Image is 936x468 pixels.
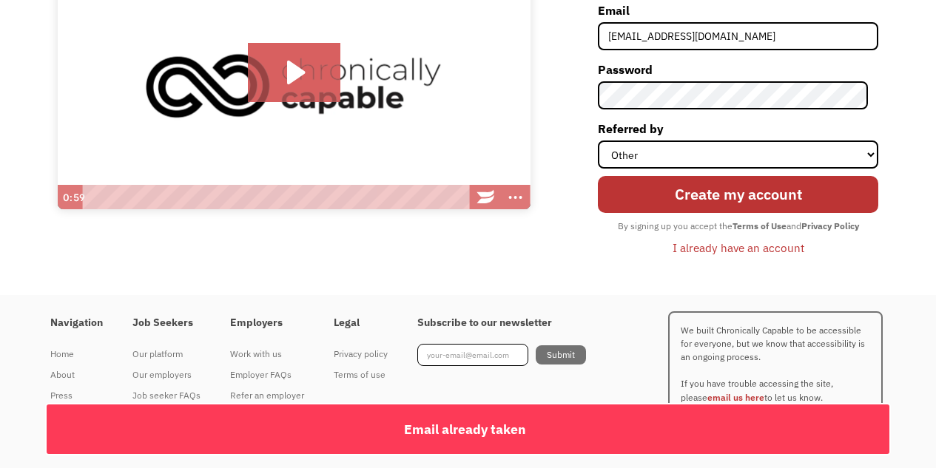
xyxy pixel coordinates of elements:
[230,387,304,404] div: Refer an employer
[598,117,878,140] label: Referred by
[334,345,388,363] div: Privacy policy
[50,345,103,363] div: Home
[50,387,103,404] div: Press
[334,344,388,364] a: Privacy policy
[417,316,586,330] h4: Subscribe to our newsletter
[598,58,878,81] label: Password
[50,366,103,384] div: About
[132,316,201,330] h4: Job Seekers
[334,316,388,330] h4: Legal
[598,22,878,50] input: john@doe.com
[50,364,103,385] a: About
[661,235,815,260] a: I already have an account
[673,239,804,257] div: I already have an account
[132,366,201,384] div: Our employers
[230,364,304,385] a: Employer FAQs
[610,217,866,236] div: By signing up you accept the and
[47,418,882,441] div: Email already taken
[334,364,388,385] a: Terms of use
[334,366,388,384] div: Terms of use
[132,345,201,363] div: Our platform
[707,392,764,403] a: email us here
[501,185,531,210] button: Show more buttons
[733,220,787,231] strong: Terms of Use
[132,344,201,364] a: Our platform
[50,385,103,406] a: Press
[132,385,201,406] a: Job seeker FAQs
[230,366,304,384] div: Employer FAQs
[536,345,586,364] input: Submit
[248,43,340,102] button: Play Video: Introducing Chronically Capable
[50,316,103,330] h4: Navigation
[801,220,859,231] strong: Privacy Policy
[132,387,201,404] div: Job seeker FAQs
[230,316,304,330] h4: Employers
[230,344,304,364] a: Work with us
[417,344,528,366] input: your-email@email.com
[50,344,103,364] a: Home
[230,345,304,363] div: Work with us
[668,311,883,418] p: We built Chronically Capable to be accessible for everyone, but we know that accessibility is an ...
[471,185,501,210] a: Wistia Logo -- Learn More
[230,385,304,406] a: Refer an employer
[132,364,201,385] a: Our employers
[417,344,586,366] form: Footer Newsletter
[598,176,878,212] input: Create my account
[90,185,464,210] div: Playbar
